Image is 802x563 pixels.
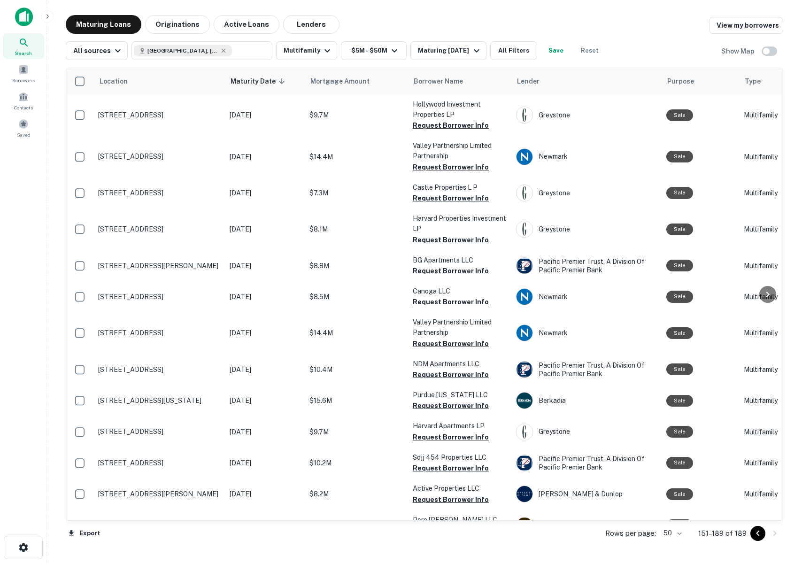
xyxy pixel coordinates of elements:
div: Sale [666,519,693,531]
p: [DATE] [230,261,300,271]
span: Location [99,76,128,87]
a: Saved [3,115,44,140]
p: [DATE] [230,489,300,499]
p: [STREET_ADDRESS] [98,111,220,119]
span: Purpose [667,76,694,87]
button: Request Borrower Info [413,162,489,173]
p: [DATE] [230,395,300,406]
th: Purpose [662,68,739,94]
p: $7.1M [309,520,403,531]
p: $14.4M [309,152,403,162]
span: Mortgage Amount [310,76,382,87]
div: Pacific Premier Trust, A Division Of Pacific Premier Bank [516,361,657,378]
p: [STREET_ADDRESS] [98,293,220,301]
th: Maturity Date [225,68,305,94]
button: Lenders [283,15,339,34]
span: Contacts [14,104,33,111]
p: Multifamily [744,489,791,499]
p: Purdue [US_STATE] LLC [413,390,507,400]
div: Sale [666,457,693,469]
a: Borrowers [3,61,44,86]
span: Search [15,49,32,57]
p: [DATE] [230,328,300,338]
div: Greystone [516,107,657,123]
span: Saved [17,131,31,139]
p: [DATE] [230,110,300,120]
div: Sale [666,395,693,407]
p: [STREET_ADDRESS] [98,365,220,374]
p: Multifamily [744,520,791,531]
p: Valley Partnership Limited Partnership [413,140,507,161]
p: Pcre [PERSON_NAME] LLC [413,515,507,525]
p: $8.8M [309,261,403,271]
button: Request Borrower Info [413,400,489,411]
th: Borrower Name [408,68,511,94]
img: picture [517,455,532,471]
p: [DATE] [230,188,300,198]
a: Search [3,33,44,59]
button: Maturing [DATE] [410,41,486,60]
p: [STREET_ADDRESS] [98,329,220,337]
button: Originations [145,15,210,34]
p: Multifamily [744,427,791,437]
p: Multifamily [744,395,791,406]
button: Multifamily [276,41,337,60]
p: Sdjj 454 Properties LLC [413,452,507,463]
p: [STREET_ADDRESS] [98,189,220,197]
p: Rows per page: [605,528,656,539]
img: capitalize-icon.png [15,8,33,26]
img: picture [517,486,532,502]
span: [GEOGRAPHIC_DATA], [GEOGRAPHIC_DATA], [GEOGRAPHIC_DATA] [147,46,218,55]
div: Sale [666,187,693,199]
p: [DATE] [230,224,300,234]
div: Sale [666,291,693,302]
span: Borrowers [12,77,35,84]
p: Castle Properties L P [413,182,507,193]
button: Request Borrower Info [413,369,489,380]
div: Berkadia [516,392,657,409]
div: [PERSON_NAME] [516,517,657,534]
p: [STREET_ADDRESS][PERSON_NAME] [98,490,220,498]
th: Location [93,68,225,94]
p: NDM Apartments LLC [413,359,507,369]
p: Valley Partnership Limited Partnership [413,317,507,338]
p: Multifamily [744,364,791,375]
button: Reset [575,41,605,60]
div: Sale [666,260,693,271]
div: [PERSON_NAME] & Dunlop [516,486,657,502]
a: Contacts [3,88,44,113]
p: $8.5M [309,292,403,302]
p: [STREET_ADDRESS][US_STATE] [98,396,220,405]
div: Pacific Premier Trust, A Division Of Pacific Premier Bank [516,455,657,471]
img: picture [517,185,532,201]
p: $7.3M [309,188,403,198]
button: Export [66,526,102,540]
div: Newmark [516,288,657,305]
button: Request Borrower Info [413,338,489,349]
div: Greystone [516,221,657,238]
span: Maturity Date [231,76,288,87]
button: Request Borrower Info [413,432,489,443]
button: All sources [66,41,128,60]
button: All Filters [490,41,537,60]
div: Sale [666,488,693,500]
button: Maturing Loans [66,15,141,34]
button: Active Loans [214,15,279,34]
img: picture [517,362,532,378]
h6: Show Map [721,46,756,56]
img: picture [517,424,532,440]
img: picture [517,149,532,165]
button: Request Borrower Info [413,296,489,308]
img: picture [517,258,532,274]
p: [STREET_ADDRESS] [98,225,220,233]
div: Newmark [516,324,657,341]
p: Multifamily [744,328,791,338]
button: Request Borrower Info [413,265,489,277]
img: picture [517,289,532,305]
p: $10.2M [309,458,403,468]
span: Type [745,76,761,87]
img: picture [517,107,532,123]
